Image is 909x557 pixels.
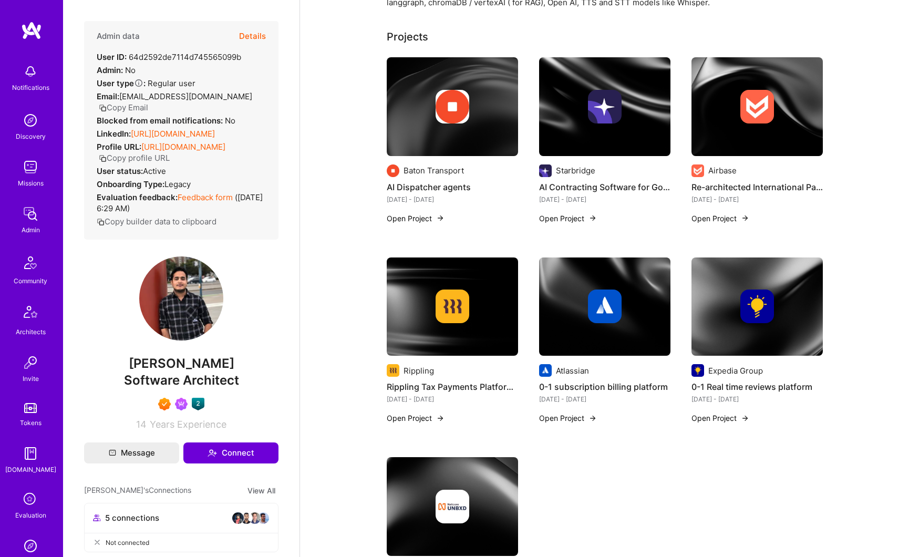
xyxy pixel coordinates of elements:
[124,373,239,388] span: Software Architect
[97,192,266,214] div: ( [DATE] 6:29 AM )
[99,102,148,113] button: Copy Email
[97,116,225,126] strong: Blocked from email notifications:
[539,164,552,177] img: Company logo
[136,419,147,430] span: 14
[539,57,670,156] img: cover
[539,380,670,394] h4: 0-1 subscription billing platform
[691,380,823,394] h4: 0-1 Real time reviews platform
[99,104,107,112] i: icon Copy
[164,179,191,189] span: legacy
[387,57,518,156] img: cover
[691,394,823,405] div: [DATE] - [DATE]
[387,457,518,556] img: cover
[691,164,704,177] img: Company logo
[99,154,107,162] i: icon Copy
[708,365,763,376] div: Expedia Group
[97,216,216,227] button: Copy builder data to clipboard
[240,512,253,524] img: avatar
[691,180,823,194] h4: Re-architected International Payments Platform
[97,115,235,126] div: No
[539,213,597,224] button: Open Project
[20,61,41,82] img: bell
[588,414,597,422] img: arrow-right
[18,178,44,189] div: Missions
[588,290,622,323] img: Company logo
[22,224,40,235] div: Admin
[20,443,41,464] img: guide book
[436,90,469,123] img: Company logo
[436,490,469,523] img: Company logo
[387,194,518,205] div: [DATE] - [DATE]
[691,57,823,156] img: cover
[691,194,823,205] div: [DATE] - [DATE]
[436,414,445,422] img: arrow-right
[97,65,136,76] div: No
[158,398,171,410] img: Exceptional A.Teamer
[20,535,41,556] img: Admin Search
[99,152,170,163] button: Copy profile URL
[232,512,244,524] img: avatar
[539,412,597,424] button: Open Project
[249,512,261,524] img: avatar
[387,380,518,394] h4: Rippling Tax Payments Platform Re-architecture
[105,512,159,523] span: 5 connections
[97,166,143,176] strong: User status:
[387,29,428,45] div: Projects
[740,290,774,323] img: Company logo
[141,142,225,152] a: [URL][DOMAIN_NAME]
[97,32,140,41] h4: Admin data
[208,448,217,458] i: icon Connect
[387,164,399,177] img: Company logo
[84,356,278,372] span: [PERSON_NAME]
[175,398,188,410] img: Been on Mission
[97,51,241,63] div: 64d2592de7114d745565099b
[119,91,252,101] span: [EMAIL_ADDRESS][DOMAIN_NAME]
[97,129,131,139] strong: LinkedIn:
[387,394,518,405] div: [DATE] - [DATE]
[387,364,399,377] img: Company logo
[588,214,597,222] img: arrow-right
[16,131,46,142] div: Discovery
[404,365,434,376] div: Rippling
[15,510,46,521] div: Evaluation
[23,373,39,384] div: Invite
[436,290,469,323] img: Company logo
[12,82,49,93] div: Notifications
[20,110,41,131] img: discovery
[178,192,233,202] a: Feedback form
[556,165,595,176] div: Starbridge
[539,394,670,405] div: [DATE] - [DATE]
[131,129,215,139] a: [URL][DOMAIN_NAME]
[387,412,445,424] button: Open Project
[97,91,119,101] strong: Email:
[556,365,589,376] div: Atlassian
[97,78,195,89] div: Regular user
[436,214,445,222] img: arrow-right
[106,537,149,548] span: Not connected
[97,179,164,189] strong: Onboarding Type:
[21,21,42,40] img: logo
[93,514,101,522] i: icon Collaborator
[97,192,178,202] strong: Evaluation feedback:
[84,503,278,552] button: 5 connectionsavataravataravataravatarNot connected
[404,165,464,176] div: Baton Transport
[539,180,670,194] h4: AI Contracting Software for Government Vendors
[691,412,749,424] button: Open Project
[134,78,143,88] i: Help
[93,538,101,546] i: icon CloseGray
[18,250,43,275] img: Community
[387,213,445,224] button: Open Project
[691,257,823,356] img: cover
[84,484,191,497] span: [PERSON_NAME]'s Connections
[143,166,166,176] span: Active
[14,275,47,286] div: Community
[84,442,179,463] button: Message
[691,213,749,224] button: Open Project
[18,301,43,326] img: Architects
[740,90,774,123] img: Company logo
[539,194,670,205] div: [DATE] - [DATE]
[20,203,41,224] img: admin teamwork
[387,180,518,194] h4: AI Dispatcher agents
[708,165,737,176] div: Airbase
[20,417,42,428] div: Tokens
